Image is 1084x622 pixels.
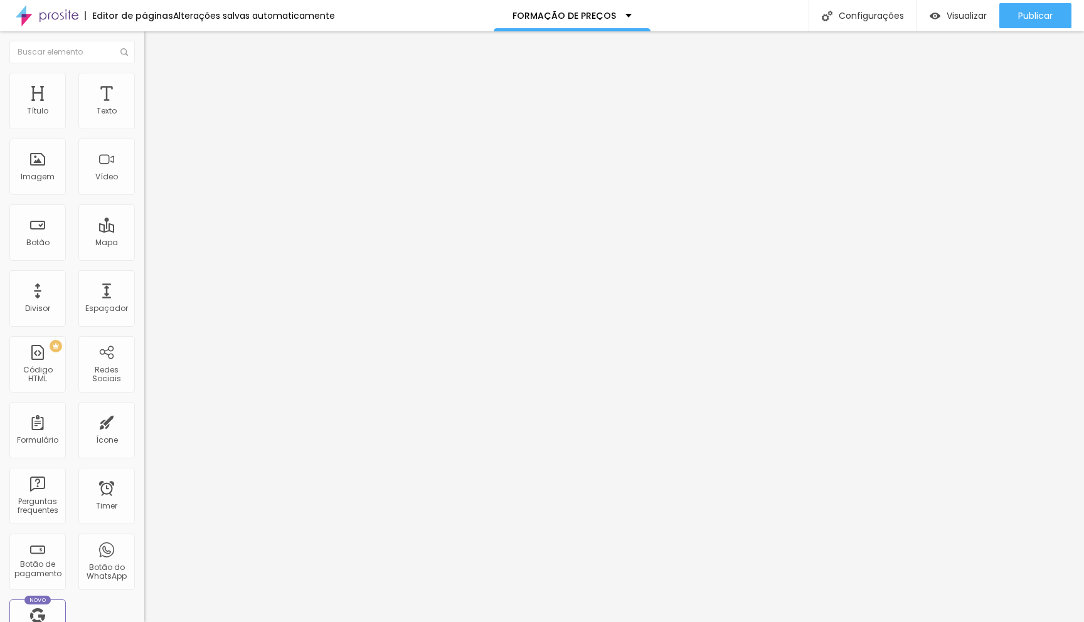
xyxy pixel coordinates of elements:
[1018,11,1053,21] span: Publicar
[17,436,58,445] div: Formulário
[144,31,1084,622] iframe: Editor
[21,172,55,181] div: Imagem
[513,11,616,20] p: FORMAÇÃO DE PREÇOS
[85,304,128,313] div: Espaçador
[95,172,118,181] div: Vídeo
[120,48,128,56] img: Icone
[173,11,335,20] div: Alterações salvas automaticamente
[27,107,48,115] div: Título
[999,3,1071,28] button: Publicar
[917,3,999,28] button: Visualizar
[96,502,117,510] div: Timer
[96,436,118,445] div: Ícone
[24,596,51,604] div: Novo
[947,11,987,21] span: Visualizar
[26,238,50,247] div: Botão
[97,107,117,115] div: Texto
[85,11,173,20] div: Editor de páginas
[25,304,50,313] div: Divisor
[82,366,131,384] div: Redes Sociais
[13,560,62,578] div: Botão de pagamento
[82,563,131,581] div: Botão do WhatsApp
[9,41,135,63] input: Buscar elemento
[13,497,62,515] div: Perguntas frequentes
[822,11,832,21] img: Icone
[13,366,62,384] div: Código HTML
[930,11,940,21] img: view-1.svg
[95,238,118,247] div: Mapa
